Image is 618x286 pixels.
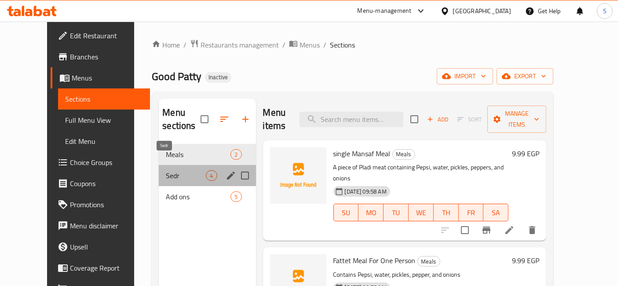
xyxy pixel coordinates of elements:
button: SU [333,204,359,221]
span: Add item [424,113,452,126]
span: Full Menu View [65,115,143,125]
button: SA [483,204,508,221]
span: Fattet Meal For One Person [333,254,416,267]
a: Home [152,40,180,50]
a: Sections [58,88,150,110]
h2: Menu sections [162,106,200,132]
span: Coupons [70,178,143,189]
span: Promotions [70,199,143,210]
span: single Mansaf Meal [333,147,391,160]
span: Restaurants management [201,40,279,50]
a: Branches [51,46,150,67]
button: delete [522,220,543,241]
span: 4 [206,172,216,180]
span: MO [362,206,380,219]
button: TU [384,204,409,221]
span: export [504,71,546,82]
li: / [282,40,285,50]
button: Branch-specific-item [476,220,497,241]
button: WE [409,204,434,221]
div: Add ons5 [159,186,256,207]
nav: Menu sections [159,140,256,211]
h6: 9.99 EGP [512,147,539,160]
span: TH [437,206,455,219]
span: Select all sections [195,110,214,128]
span: Coverage Report [70,263,143,273]
a: Edit Restaurant [51,25,150,46]
span: Select section first [452,113,487,126]
span: 2 [231,150,241,159]
li: / [183,40,186,50]
span: Sections [330,40,355,50]
span: Edit Menu [65,136,143,147]
span: Menu disclaimer [70,220,143,231]
span: Manage items [494,108,539,130]
a: Menu disclaimer [51,215,150,236]
button: FR [459,204,484,221]
div: Sedr4edit [159,165,256,186]
a: Choice Groups [51,152,150,173]
span: Sedr [166,170,206,181]
a: Menus [289,39,320,51]
a: Menus [51,67,150,88]
a: Edit menu item [504,225,515,235]
span: Edit Restaurant [70,30,143,41]
button: Add section [235,109,256,130]
span: SU [337,206,355,219]
div: Inactive [205,72,231,83]
div: items [230,191,241,202]
div: [GEOGRAPHIC_DATA] [453,6,511,16]
span: Select section [405,110,424,128]
span: Upsell [70,242,143,252]
span: FR [462,206,480,219]
span: Meals [393,149,415,159]
div: Menu-management [358,6,412,16]
span: Inactive [205,73,231,81]
button: export [497,68,553,84]
span: Add ons [166,191,230,202]
div: Meals2 [159,144,256,165]
img: single Mansaf Meal [270,147,326,204]
li: / [323,40,326,50]
button: TH [434,204,459,221]
span: Sort sections [214,109,235,130]
span: SA [487,206,505,219]
h2: Menu items [263,106,289,132]
span: Menus [300,40,320,50]
span: Meals [166,149,230,160]
a: Coverage Report [51,257,150,279]
button: Manage items [487,106,546,133]
a: Upsell [51,236,150,257]
span: import [444,71,486,82]
a: Promotions [51,194,150,215]
a: Coupons [51,173,150,194]
span: [DATE] 09:58 AM [341,187,390,196]
span: Meals [418,257,440,267]
a: Edit Menu [58,131,150,152]
div: Meals [417,256,440,267]
button: edit [224,169,238,182]
p: A piece of Pladi meat containing Pepsi, water, pickles, peppers, and onions [333,162,509,184]
h6: 9.99 EGP [512,254,539,267]
span: Choice Groups [70,157,143,168]
span: Select to update [456,221,474,239]
span: TU [387,206,405,219]
span: Sections [65,94,143,104]
a: Full Menu View [58,110,150,131]
div: items [230,149,241,160]
input: search [300,112,403,127]
span: 5 [231,193,241,201]
button: import [437,68,493,84]
p: Contains Pepsi, water, pickles, pepper, and onions [333,269,509,280]
span: Menus [72,73,143,83]
button: Add [424,113,452,126]
span: WE [412,206,430,219]
span: Branches [70,51,143,62]
span: Add [426,114,450,125]
span: Good Patty [152,66,201,86]
span: S [603,6,607,16]
button: MO [358,204,384,221]
nav: breadcrumb [152,39,553,51]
